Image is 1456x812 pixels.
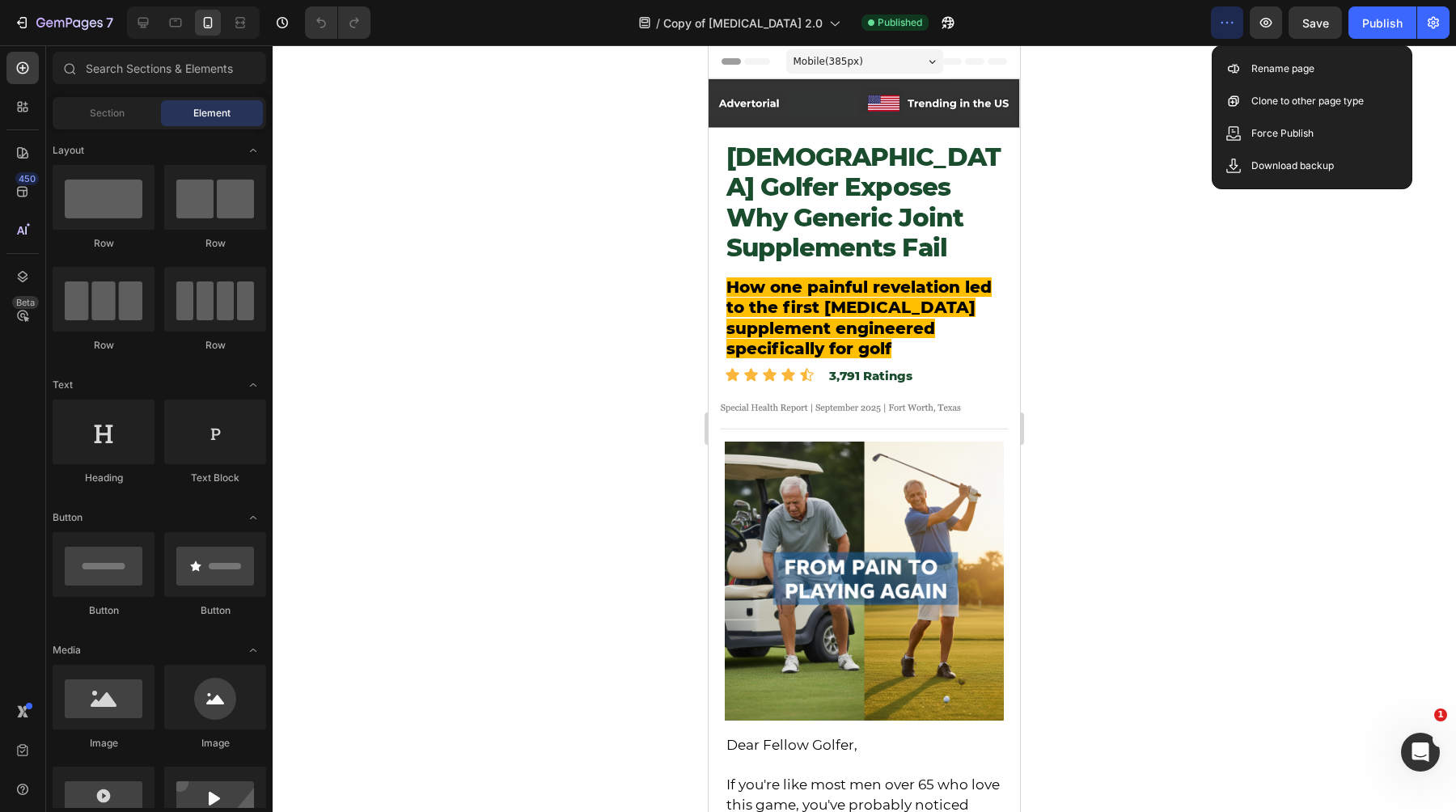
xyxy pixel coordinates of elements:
span: Toggle open [240,372,266,398]
span: Button [53,510,83,525]
div: Beta [12,296,39,309]
span: Toggle open [240,137,266,163]
button: 7 [6,6,121,39]
div: Undo/Redo [305,6,370,39]
span: Media [53,643,81,658]
span: Save [1302,16,1329,30]
div: 450 [15,172,39,185]
iframe: Intercom live chat [1401,733,1440,772]
input: Search Sections & Elements [53,52,266,84]
span: Element [193,106,231,121]
div: Row [53,236,154,251]
span: Copy of [MEDICAL_DATA] 2.0 [663,15,823,32]
span: Layout [53,143,84,158]
span: / [656,15,660,32]
div: Button [53,603,154,618]
div: Row [164,338,266,353]
p: Rename page [1251,61,1314,77]
div: Row [53,338,154,353]
div: Image [53,736,154,751]
span: Toggle open [240,637,266,663]
span: Section [90,106,125,121]
span: If you're like most men over 65 who love this game, you've probably noticed something disturbing ... [18,731,291,807]
span: 1 [1434,708,1447,721]
p: Download backup [1251,158,1334,174]
span: Published [878,15,922,30]
div: Row [164,236,266,251]
button: Publish [1348,6,1416,39]
iframe: Design area [709,45,1020,812]
p: Force Publish [1251,125,1314,142]
button: Save [1289,6,1342,39]
div: Button [164,603,266,618]
span: Toggle open [240,505,266,531]
div: Heading [53,471,154,485]
p: Clone to other page type [1251,93,1364,109]
p: 7 [106,13,113,32]
div: Image [164,736,266,751]
div: Publish [1362,15,1403,32]
span: Text [53,378,73,392]
div: Text Block [164,471,266,485]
